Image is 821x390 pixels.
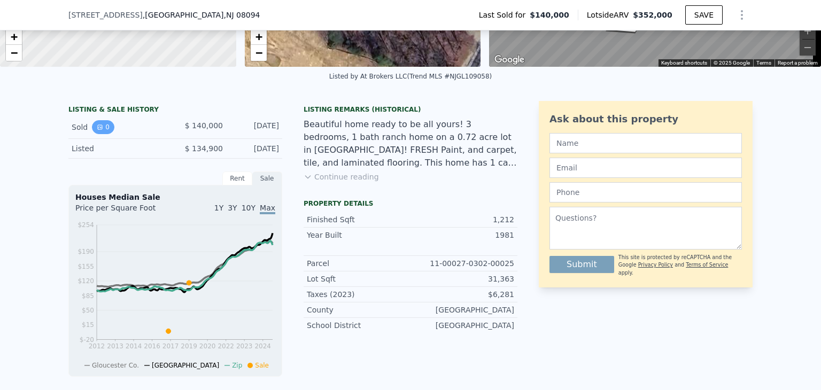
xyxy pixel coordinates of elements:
[68,10,143,20] span: [STREET_ADDRESS]
[228,204,237,212] span: 3Y
[685,5,723,25] button: SAVE
[152,362,219,369] span: [GEOGRAPHIC_DATA]
[126,342,142,350] tspan: 2014
[307,258,410,269] div: Parcel
[143,10,260,20] span: , [GEOGRAPHIC_DATA]
[223,11,260,19] span: , NJ 08094
[618,254,742,277] div: This site is protected by reCAPTCHA and the Google and apply.
[254,342,271,350] tspan: 2024
[214,204,223,212] span: 1Y
[75,192,275,202] div: Houses Median Sale
[11,30,18,43] span: +
[492,53,527,67] a: Open this area in Google Maps (opens a new window)
[92,362,139,369] span: Gloucester Co.
[307,214,410,225] div: Finished Sqft
[661,59,707,67] button: Keyboard shortcuts
[304,105,517,114] div: Listing Remarks (Historical)
[304,171,379,182] button: Continue reading
[633,11,672,19] span: $352,000
[242,204,255,212] span: 10Y
[260,204,275,214] span: Max
[549,158,742,178] input: Email
[549,133,742,153] input: Name
[549,182,742,202] input: Phone
[778,60,818,66] a: Report a problem
[80,336,94,344] tspan: $-20
[530,10,569,20] span: $140,000
[410,230,514,240] div: 1981
[231,143,279,154] div: [DATE]
[107,342,123,350] tspan: 2013
[218,342,234,350] tspan: 2022
[11,46,18,59] span: −
[410,214,514,225] div: 1,212
[638,262,673,268] a: Privacy Policy
[304,118,517,169] div: Beautiful home ready to be all yours! 3 bedrooms, 1 bath ranch home on a 0.72 acre lot in [GEOGRA...
[185,121,223,130] span: $ 140,000
[75,202,175,220] div: Price per Square Foot
[307,230,410,240] div: Year Built
[549,256,614,273] button: Submit
[78,263,94,270] tspan: $155
[162,342,179,350] tspan: 2017
[410,305,514,315] div: [GEOGRAPHIC_DATA]
[304,199,517,208] div: Property details
[479,10,530,20] span: Last Sold for
[6,29,22,45] a: Zoom in
[82,307,94,314] tspan: $50
[78,221,94,229] tspan: $254
[89,342,105,350] tspan: 2012
[68,105,282,116] div: LISTING & SALE HISTORY
[181,342,197,350] tspan: 2019
[78,277,94,285] tspan: $120
[307,274,410,284] div: Lot Sqft
[800,40,816,56] button: Zoom out
[82,321,94,329] tspan: $15
[6,45,22,61] a: Zoom out
[307,289,410,300] div: Taxes (2023)
[307,305,410,315] div: County
[756,60,771,66] a: Terms (opens in new tab)
[199,342,216,350] tspan: 2020
[410,258,514,269] div: 11-00027-0302-00025
[307,320,410,331] div: School District
[410,289,514,300] div: $6,281
[72,120,167,134] div: Sold
[236,342,253,350] tspan: 2023
[185,144,223,153] span: $ 134,900
[410,320,514,331] div: [GEOGRAPHIC_DATA]
[251,45,267,61] a: Zoom out
[222,171,252,185] div: Rent
[252,171,282,185] div: Sale
[251,29,267,45] a: Zoom in
[329,73,492,80] div: Listed by At Brokers LLC (Trend MLS #NJGL109058)
[72,143,167,154] div: Listed
[731,4,753,26] button: Show Options
[255,30,262,43] span: +
[587,10,633,20] span: Lotside ARV
[255,362,269,369] span: Sale
[714,60,750,66] span: © 2025 Google
[82,292,94,300] tspan: $85
[255,46,262,59] span: −
[686,262,728,268] a: Terms of Service
[78,248,94,255] tspan: $190
[144,342,160,350] tspan: 2016
[92,120,114,134] button: View historical data
[492,53,527,67] img: Google
[232,362,242,369] span: Zip
[549,112,742,127] div: Ask about this property
[800,23,816,39] button: Zoom in
[231,120,279,134] div: [DATE]
[410,274,514,284] div: 31,363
